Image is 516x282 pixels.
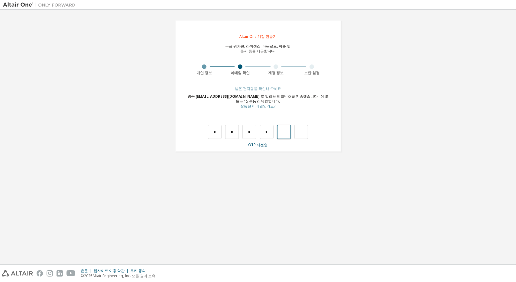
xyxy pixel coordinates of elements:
[196,70,212,75] font: 개인 정보
[231,70,250,75] font: 이메일 확인
[253,99,279,104] font: 동안 유효합니다
[67,270,75,277] img: youtube.svg
[37,270,43,277] img: facebook.svg
[130,268,146,273] font: 쿠키 동의
[268,70,284,75] font: 계정 정보
[304,70,320,75] font: 보안 설정
[248,142,268,147] font: OTP 재전송
[84,273,92,278] font: 2025
[57,270,63,277] img: linkedin.svg
[236,94,329,104] font: 로 일회용 비밀번호를 전송했습니다 . 이 코드는
[241,103,276,109] font: 잘못된 이메일인가요?
[240,48,276,54] font: 문서 등을 제공합니다.
[3,2,79,8] img: 알타이르 원
[92,273,156,278] font: Altair Engineering, Inc. 모든 권리 보유.
[81,273,84,278] font: ©
[2,270,33,277] img: altair_logo.svg
[241,104,276,108] a: 등록 양식으로 돌아가기
[47,270,53,277] img: instagram.svg
[239,34,277,39] font: Altair One 계정 만들기
[244,99,253,104] font: 15 분
[279,99,280,104] font: .
[235,86,281,91] font: 받은 편지함을 확인해 주세요
[226,44,291,49] font: 무료 평가판, 라이센스, 다운로드, 학습 및
[94,268,125,273] font: 웹사이트 이용 약관
[187,94,260,99] font: 방금 [EMAIL_ADDRESS][DOMAIN_NAME]
[81,268,88,273] font: 은둔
